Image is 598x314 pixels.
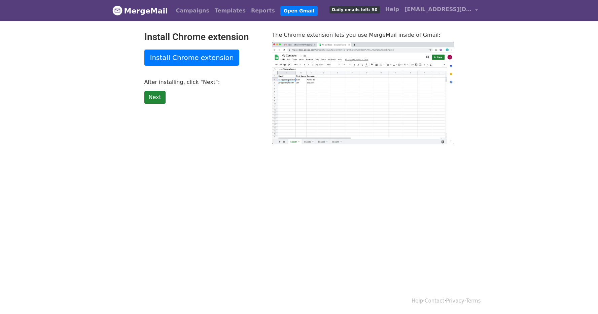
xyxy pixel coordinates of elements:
a: Install Chrome extension [144,50,240,66]
a: Help [412,298,423,304]
iframe: Chat Widget [564,282,598,314]
a: Privacy [446,298,464,304]
a: Next [144,91,166,104]
a: [EMAIL_ADDRESS][DOMAIN_NAME] [402,3,481,19]
a: Reports [248,4,278,18]
a: Open Gmail [280,6,318,16]
a: Terms [466,298,481,304]
a: Campaigns [173,4,212,18]
a: Help [383,3,402,16]
p: The Chrome extension lets you use MergeMail inside of Gmail: [272,31,454,38]
span: Daily emails left: 50 [329,6,380,13]
span: [EMAIL_ADDRESS][DOMAIN_NAME] [404,5,472,13]
img: MergeMail logo [112,5,122,15]
a: Templates [212,4,248,18]
a: Daily emails left: 50 [327,3,382,16]
p: After installing, click "Next": [144,78,262,86]
a: MergeMail [112,4,168,18]
h2: Install Chrome extension [144,31,262,43]
a: Contact [425,298,444,304]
